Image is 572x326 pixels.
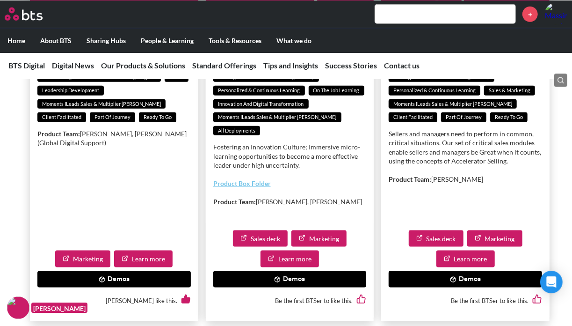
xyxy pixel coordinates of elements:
a: Learn more [261,250,319,267]
span: Part of Journey [90,112,135,122]
label: Sharing Hubs [79,28,133,52]
p: [PERSON_NAME], [PERSON_NAME] [213,197,367,206]
a: + [522,6,538,22]
span: Part of Journey [441,112,486,122]
span: Moments iLeads Sales & Multiplier [PERSON_NAME] [213,112,341,122]
a: Marketing [55,250,110,267]
a: Our Products & Solutions [101,61,185,70]
span: Leadership Development [37,85,104,95]
label: People & Learning [133,28,201,52]
div: [PERSON_NAME] like this. [37,287,191,313]
a: Digital News [52,61,94,70]
label: About BTS [33,28,79,52]
a: Learn more [114,250,173,267]
a: BTS Digital [8,61,45,70]
span: Ready to go [139,112,176,122]
label: Tools & Resources [201,28,269,52]
p: [PERSON_NAME] [389,174,542,184]
figcaption: [PERSON_NAME] [31,303,87,313]
span: Client facilitated [37,112,86,122]
span: Moments iLeads Sales & Multiplier [PERSON_NAME] [389,99,517,109]
a: Contact us [384,61,420,70]
button: Demos [37,271,191,288]
span: Ready to go [490,112,528,122]
strong: Product Team: [213,197,256,205]
span: All deployments [213,126,260,135]
a: Sales deck [233,230,288,247]
a: Tips and Insights [263,61,318,70]
button: Demos [389,271,542,288]
p: Fostering an Innovation Culture; Immersive micro-learning opportunities to become a more effectiv... [213,142,367,170]
span: Client facilitated [389,112,437,122]
a: Sales deck [409,230,463,247]
div: Open Intercom Messenger [540,271,563,293]
strong: Product Team: [389,175,431,183]
img: BTS Logo [5,7,43,20]
a: Product Box Folder [213,179,271,187]
a: Success Stories [325,61,377,70]
a: Marketing [291,230,347,247]
span: Personalized & Continuous Learning [213,85,305,95]
div: Be the first BTSer to like this. [213,287,367,313]
img: F [7,296,29,319]
span: Sales & Marketing [484,85,535,95]
span: Personalized & Continuous Learning [389,85,480,95]
label: What we do [269,28,319,52]
strong: Product Team: [37,129,80,137]
a: Standard Offerings [192,61,256,70]
a: Go home [5,7,60,20]
p: [PERSON_NAME], [PERSON_NAME] (Global Digital Support) [37,129,191,147]
a: Learn more [436,250,495,267]
div: Be the first BTSer to like this. [389,287,542,313]
a: Marketing [467,230,522,247]
p: Sellers and managers need to perform in common, critical situations. Our set of critical sales mo... [389,129,542,165]
span: Moments iLeads Sales & Multiplier [PERSON_NAME] [37,99,166,109]
span: Innovation and Digital Transformation [213,99,309,109]
a: Profile [545,2,567,25]
img: Massimo Pernicone [545,2,567,25]
span: On The Job Learning [309,85,364,95]
button: Demos [213,271,367,288]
